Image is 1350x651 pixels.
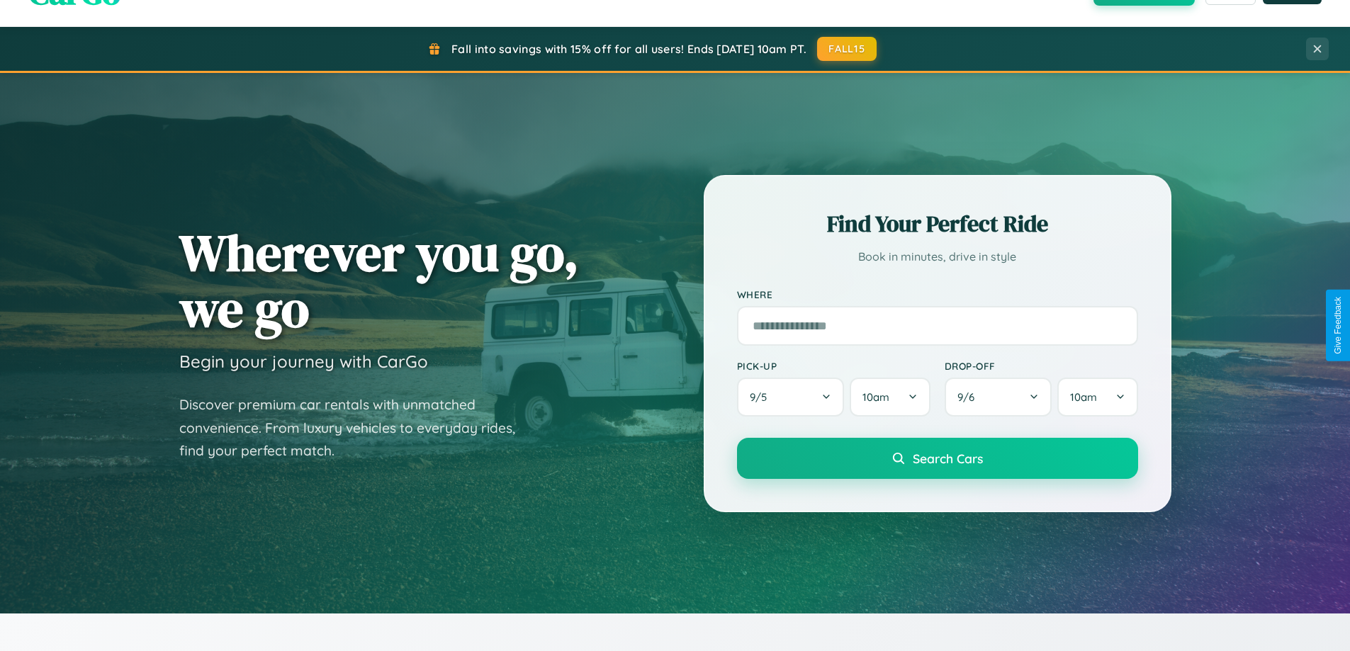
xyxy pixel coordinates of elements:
label: Pick-up [737,360,930,372]
button: FALL15 [817,37,877,61]
span: Search Cars [913,451,983,466]
button: 10am [1057,378,1137,417]
button: 9/5 [737,378,845,417]
span: 9 / 6 [957,390,981,404]
button: 9/6 [945,378,1052,417]
h3: Begin your journey with CarGo [179,351,428,372]
div: Give Feedback [1333,297,1343,354]
h2: Find Your Perfect Ride [737,208,1138,239]
span: 10am [862,390,889,404]
button: 10am [850,378,930,417]
button: Search Cars [737,438,1138,479]
p: Book in minutes, drive in style [737,247,1138,267]
label: Where [737,288,1138,300]
p: Discover premium car rentals with unmatched convenience. From luxury vehicles to everyday rides, ... [179,393,534,463]
h1: Wherever you go, we go [179,225,579,336]
span: 9 / 5 [750,390,774,404]
label: Drop-off [945,360,1138,372]
span: 10am [1070,390,1097,404]
span: Fall into savings with 15% off for all users! Ends [DATE] 10am PT. [451,42,806,56]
